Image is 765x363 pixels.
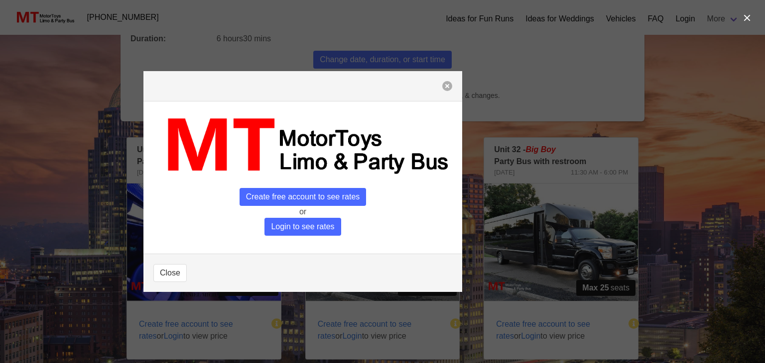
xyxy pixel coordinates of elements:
[264,218,341,236] span: Login to see rates
[240,188,367,206] span: Create free account to see rates
[153,111,452,180] img: MT_logo_name.png
[153,264,187,282] button: Close
[153,206,452,218] p: or
[160,267,180,279] span: Close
